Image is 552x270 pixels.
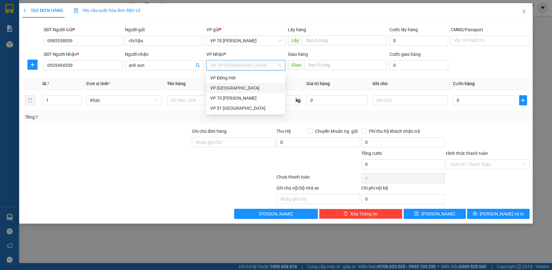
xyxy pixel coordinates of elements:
[44,51,122,58] div: SĐT Người Nhận
[210,95,282,102] div: VP 70 [PERSON_NAME]
[86,81,110,86] span: Đơn vị tính
[295,95,301,105] span: kg
[25,95,35,105] button: delete
[276,129,291,134] span: Thu Hộ
[259,210,293,217] span: [PERSON_NAME]
[421,210,455,217] span: [PERSON_NAME]
[453,81,475,86] span: Cước hàng
[125,51,204,58] div: Người nhận
[467,209,529,219] button: printer[PERSON_NAME] và In
[44,26,122,33] div: SĐT Người Gửi
[74,8,79,13] img: icon
[306,81,330,86] span: Giá trị hàng
[361,151,382,156] span: Tổng cước
[22,8,27,13] span: plus
[27,60,38,70] button: plus
[312,128,360,135] span: Chuyển khoản ng. gửi
[446,151,488,156] label: Hình thức thanh toán
[361,185,445,194] div: Chi phí nội bộ
[206,93,285,103] div: VP 70 Nguyễn Hoàng
[206,73,285,83] div: VP Đồng Hới
[515,3,533,21] button: Close
[451,26,530,33] div: CMND/Passport
[404,209,466,219] button: save[PERSON_NAME]
[192,137,275,147] input: Ghi chú đơn hàng
[389,52,421,57] label: Cước giao hàng
[276,194,360,204] input: Nhập ghi chú
[206,26,285,33] div: VP gửi
[167,95,243,105] input: VD: Bàn, Ghế
[28,62,37,67] span: plus
[210,105,282,112] div: VP 51 [GEOGRAPHIC_DATA]
[288,35,302,45] span: Lấy
[210,36,282,45] span: VP 70 Nguyễn Hoàng
[473,211,477,216] span: printer
[350,210,378,217] span: Xóa Thông tin
[519,95,527,105] button: plus
[302,35,387,45] input: Dọc đường
[210,85,282,91] div: VP [GEOGRAPHIC_DATA]
[22,8,63,13] span: TẠO ĐƠN HÀNG
[288,27,306,32] span: Lấy hàng
[25,114,213,120] div: Tổng: 1
[288,60,305,70] span: Giao
[521,9,526,14] span: close
[389,36,448,46] input: Cước lấy hàng
[343,211,348,216] span: delete
[319,209,402,219] button: deleteXóa Thông tin
[42,81,47,86] span: SL
[366,128,423,135] span: Phí thu hộ khách nhận trả
[306,95,367,105] input: 0
[90,96,158,105] span: Khác
[389,27,418,32] label: Cước lấy hàng
[206,52,224,57] span: VP Nhận
[370,78,451,90] th: Ghi chú
[519,98,527,103] span: plus
[195,63,200,68] span: user-add
[206,83,285,93] div: VP Quảng Bình
[372,95,448,105] input: Ghi Chú
[192,129,227,134] label: Ghi chú đơn hàng
[125,26,204,33] div: Người gửi
[206,103,285,113] div: VP 51 Trường Chinh
[414,211,419,216] span: save
[167,81,186,86] span: Tên hàng
[480,210,524,217] span: [PERSON_NAME] và In
[234,209,318,219] button: [PERSON_NAME]
[276,185,360,194] div: Ghi chú nội bộ nhà xe
[288,52,308,57] span: Giao hàng
[74,8,140,13] span: Yêu cầu xuất hóa đơn điện tử
[210,74,282,81] div: VP Đồng Hới
[276,173,361,185] div: Chưa thanh toán
[389,60,448,70] input: Cước giao hàng
[305,60,387,70] input: Dọc đường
